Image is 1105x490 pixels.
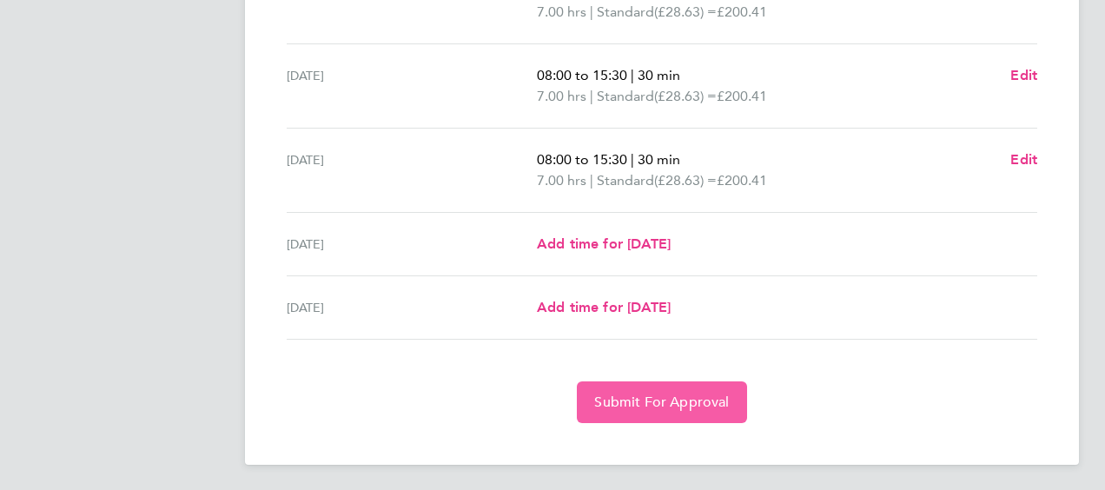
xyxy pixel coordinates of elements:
div: [DATE] [287,297,537,318]
span: Standard [597,2,654,23]
span: £200.41 [717,3,767,20]
div: [DATE] [287,65,537,107]
span: Standard [597,170,654,191]
a: Add time for [DATE] [537,234,671,255]
span: £200.41 [717,88,767,104]
div: [DATE] [287,234,537,255]
span: | [631,67,634,83]
span: £200.41 [717,172,767,189]
span: 08:00 to 15:30 [537,151,627,168]
span: 7.00 hrs [537,172,586,189]
span: (£28.63) = [654,3,717,20]
span: 08:00 to 15:30 [537,67,627,83]
span: Edit [1010,151,1037,168]
span: | [590,88,593,104]
div: [DATE] [287,149,537,191]
a: Edit [1010,149,1037,170]
span: | [590,172,593,189]
a: Add time for [DATE] [537,297,671,318]
span: (£28.63) = [654,88,717,104]
span: Edit [1010,67,1037,83]
button: Submit For Approval [577,381,746,423]
span: Standard [597,86,654,107]
span: | [590,3,593,20]
span: Add time for [DATE] [537,299,671,315]
span: 7.00 hrs [537,88,586,104]
span: Add time for [DATE] [537,235,671,252]
span: 7.00 hrs [537,3,586,20]
span: 30 min [638,151,680,168]
a: Edit [1010,65,1037,86]
span: Submit For Approval [594,394,729,411]
span: 30 min [638,67,680,83]
span: (£28.63) = [654,172,717,189]
span: | [631,151,634,168]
